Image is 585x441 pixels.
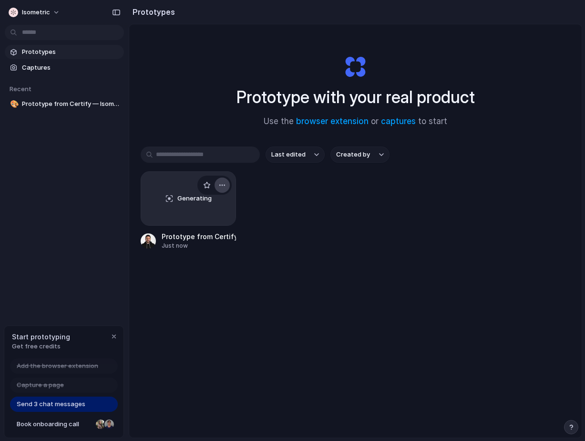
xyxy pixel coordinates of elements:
[22,47,120,57] span: Prototypes
[9,99,18,109] button: 🎨
[381,116,416,126] a: captures
[10,99,17,110] div: 🎨
[296,116,369,126] a: browser extension
[330,147,390,163] button: Created by
[264,115,447,128] span: Use the or to start
[17,420,92,429] span: Book onboarding call
[95,419,106,430] div: Nicole Kubica
[5,45,124,59] a: Prototypes
[17,380,64,390] span: Capture a page
[336,150,370,159] span: Created by
[22,8,50,17] span: Isometric
[5,61,124,75] a: Captures
[10,417,118,432] a: Book onboarding call
[17,399,85,409] span: Send 3 chat messages
[17,361,98,371] span: Add the browser extension
[12,332,70,342] span: Start prototyping
[129,6,175,18] h2: Prototypes
[271,150,306,159] span: Last edited
[10,85,31,93] span: Recent
[22,99,120,109] span: Prototype from Certify — Isometric
[266,147,325,163] button: Last edited
[5,5,65,20] button: Isometric
[162,231,236,241] div: Prototype from Certify — Isometric
[141,171,236,250] a: GeneratingPrototype from Certify — IsometricJust now
[5,97,124,111] a: 🎨Prototype from Certify — Isometric
[162,241,236,250] div: Just now
[236,84,475,110] h1: Prototype with your real product
[12,342,70,351] span: Get free credits
[177,194,212,203] span: Generating
[103,419,115,430] div: Christian Iacullo
[22,63,120,73] span: Captures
